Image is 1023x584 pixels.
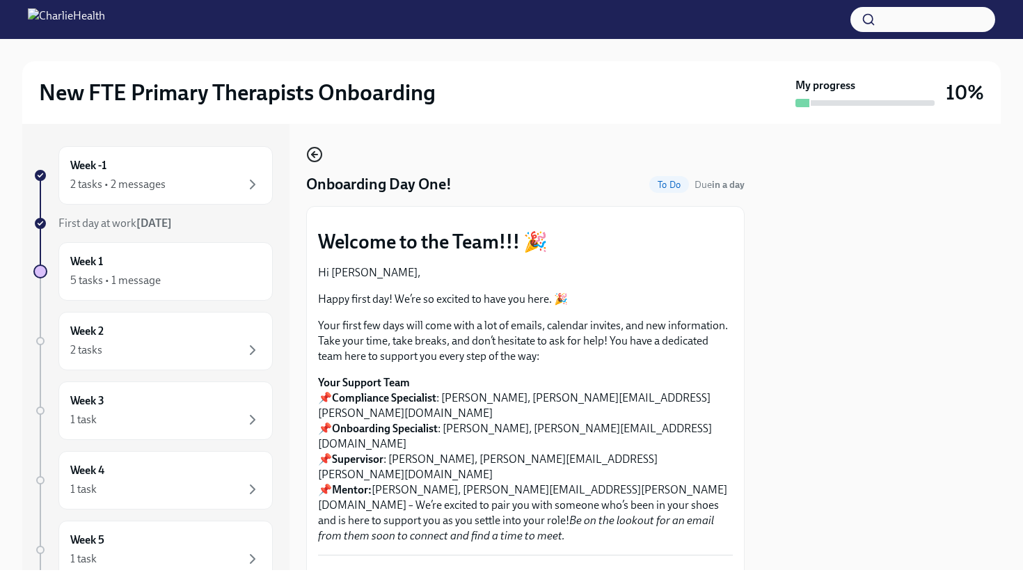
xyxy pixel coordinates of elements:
strong: Onboarding Specialist [332,422,438,435]
a: Week 15 tasks • 1 message [33,242,273,301]
img: CharlieHealth [28,8,105,31]
h2: New FTE Primary Therapists Onboarding [39,79,436,106]
div: 2 tasks • 2 messages [70,177,166,192]
strong: My progress [795,78,855,93]
div: 1 task [70,412,97,427]
a: Week 41 task [33,451,273,510]
strong: Supervisor [332,452,383,466]
a: First day at work[DATE] [33,216,273,231]
span: Due [695,179,745,191]
h6: Week 1 [70,254,103,269]
a: Week -12 tasks • 2 messages [33,146,273,205]
a: Week 31 task [33,381,273,440]
p: Welcome to the Team!!! 🎉 [318,229,733,254]
h6: Week 5 [70,532,104,548]
span: First day at work [58,216,172,230]
span: To Do [649,180,689,190]
a: Week 51 task [33,521,273,579]
strong: Mentor: [332,483,372,496]
div: 1 task [70,482,97,497]
p: Your first few days will come with a lot of emails, calendar invites, and new information. Take y... [318,318,733,364]
h6: Week 3 [70,393,104,409]
p: 📌 : [PERSON_NAME], [PERSON_NAME][EMAIL_ADDRESS][PERSON_NAME][DOMAIN_NAME] 📌 : [PERSON_NAME], [PER... [318,375,733,544]
a: Week 22 tasks [33,312,273,370]
h4: Onboarding Day One! [306,174,452,195]
strong: in a day [712,179,745,191]
p: Happy first day! We’re so excited to have you here. 🎉 [318,292,733,307]
div: 1 task [70,551,97,567]
h6: Week 2 [70,324,104,339]
div: 5 tasks • 1 message [70,273,161,288]
div: 2 tasks [70,342,102,358]
strong: Compliance Specialist [332,391,436,404]
strong: Your Support Team [318,376,410,389]
span: August 27th, 2025 10:00 [695,178,745,191]
h6: Week -1 [70,158,106,173]
h6: Week 4 [70,463,104,478]
strong: [DATE] [136,216,172,230]
p: Hi [PERSON_NAME], [318,265,733,281]
h3: 10% [946,80,984,105]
